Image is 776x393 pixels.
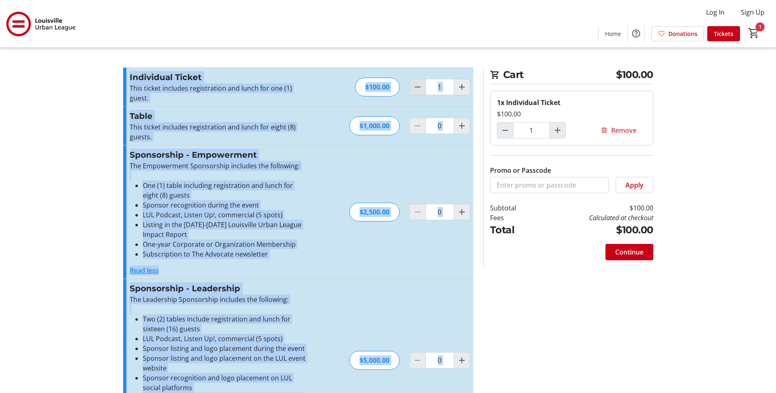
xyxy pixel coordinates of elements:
[143,220,308,239] li: Listing in the [DATE]-[DATE] Louisville Urban League Impact Report
[497,109,646,119] div: $100.00
[5,3,78,44] img: Louisville Urban League's Logo
[747,26,761,40] button: Cart
[591,122,646,138] button: Remove
[349,203,400,221] div: $2,500.00
[143,344,308,353] li: Sponsor listing and logo placement during the event
[616,177,653,193] button: Apply
[605,244,653,260] button: Continue
[143,200,308,210] li: Sponsor recognition during the event
[734,6,771,19] button: Sign Up
[143,210,308,220] li: LUL Podcast, Listen Up!, commercial (5 spots)
[490,67,653,84] h2: Cart
[130,122,308,142] p: This ticket includes registration and lunch for eight (8) guests.
[700,6,731,19] button: Log In
[130,71,308,83] h3: Individual Ticket
[616,67,653,82] span: $100.00
[349,116,400,135] div: $1,000.00
[454,353,470,368] button: Increment by one
[130,282,308,295] h3: Sponsorship - Leadership
[625,180,643,190] span: Apply
[537,203,653,213] td: $100.00
[490,213,538,223] td: Fees
[454,79,470,95] button: Increment by one
[425,352,454,368] input: Sponsorship - Leadership Quantity
[651,26,704,41] a: Donations
[537,223,653,237] td: $100.00
[598,26,628,41] a: Home
[143,314,308,334] li: Two (2) tables include registration and lunch for sixteen (16) guests
[490,223,538,237] td: Total
[605,29,621,38] span: Home
[490,165,551,175] label: Promo or Passcode
[143,353,308,373] li: Sponsor listing and logo placement on the LUL event website
[490,177,609,193] input: Enter promo or passcode
[349,351,400,370] div: $5,000.00
[714,29,733,38] span: Tickets
[706,7,724,17] span: Log In
[741,7,765,17] span: Sign Up
[355,78,400,96] div: $100.00
[130,266,159,275] button: Read less
[425,79,454,95] input: Individual Ticket Quantity
[490,203,538,213] td: Subtotal
[130,161,308,171] p: The Empowerment Sponsorship includes the following:
[513,122,550,138] input: Individual Ticket Quantity
[550,123,565,138] button: Increment by one
[143,181,308,200] li: One (1) table including registration and lunch for eight (8) guests
[425,204,454,220] input: Sponsorship - Empowerment Quantity
[130,295,308,304] p: The Leadership Sponsorship includes the following:
[668,29,697,38] span: Donations
[143,373,308,393] li: Sponsor recognition and logo placement on LUL social platforms
[615,247,643,257] span: Continue
[611,125,637,135] span: Remove
[143,239,308,249] li: One-year Corporate or Organization Membership
[454,204,470,220] button: Increment by one
[425,118,454,134] input: Table Quantity
[497,98,646,107] div: 1x Individual Ticket
[130,149,308,161] h3: Sponsorship - Empowerment
[497,123,513,138] button: Decrement by one
[537,213,653,223] td: Calculated at checkout
[410,79,425,95] button: Decrement by one
[628,25,644,42] button: Help
[707,26,740,41] a: Tickets
[130,110,308,122] h3: Table
[143,249,308,259] li: Subscription to The Advocate newsletter
[143,334,308,344] li: LUL Podcast, Listen Up!, commercial (5 spots)
[454,118,470,134] button: Increment by one
[130,83,308,103] p: This ticket includes registration and lunch for one (1) guest.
